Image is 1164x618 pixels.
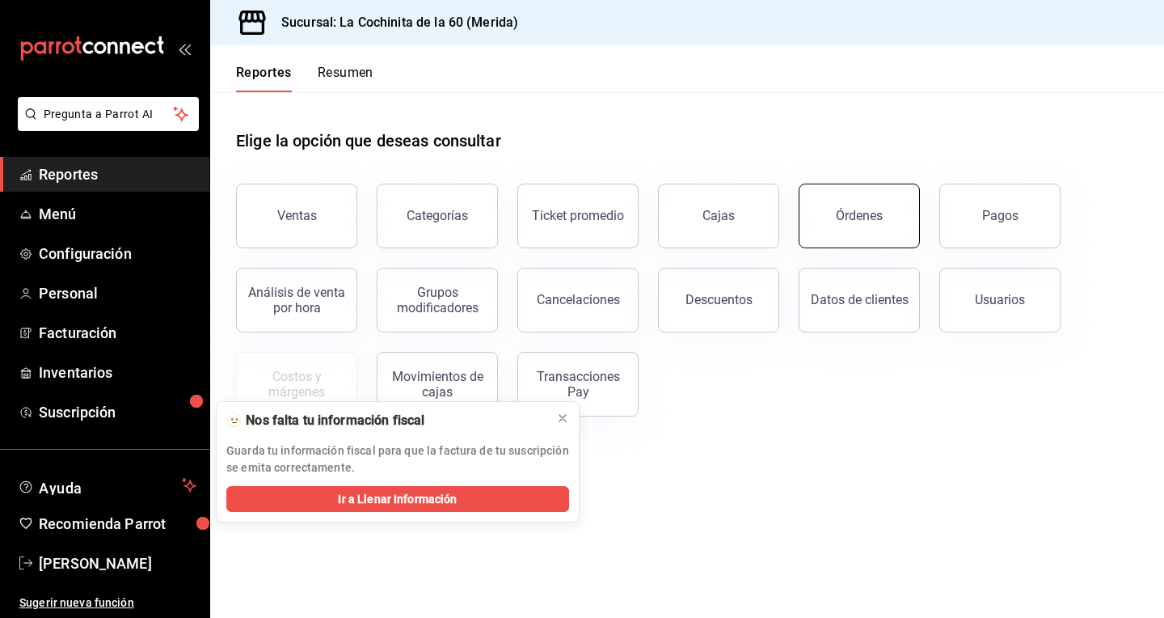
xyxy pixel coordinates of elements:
span: Suscripción [39,401,196,423]
div: Cajas [702,206,736,226]
div: Costos y márgenes [247,369,347,400]
span: Pregunta a Parrot AI [44,106,174,123]
button: Ir a Llenar Información [226,486,569,512]
div: Ventas [277,208,317,223]
h1: Elige la opción que deseas consultar [236,129,501,153]
a: Pregunta a Parrot AI [11,117,199,134]
div: Análisis de venta por hora [247,285,347,315]
a: Cajas [658,184,779,248]
div: Descuentos [685,292,753,307]
span: Reportes [39,163,196,185]
button: Cancelaciones [517,268,639,332]
h3: Sucursal: La Cochinita de la 60 (Merida) [268,13,518,32]
span: Configuración [39,243,196,265]
p: Guarda tu información fiscal para que la factura de tu suscripción se emita correctamente. [226,442,569,476]
span: Personal [39,282,196,304]
button: Descuentos [658,268,779,332]
button: Análisis de venta por hora [236,268,357,332]
button: Ticket promedio [517,184,639,248]
button: Grupos modificadores [377,268,498,332]
button: Datos de clientes [799,268,920,332]
span: Ir a Llenar Información [338,491,457,508]
div: Ticket promedio [532,208,624,223]
button: Categorías [377,184,498,248]
button: Ventas [236,184,357,248]
span: Menú [39,203,196,225]
div: Usuarios [975,292,1025,307]
button: Movimientos de cajas [377,352,498,417]
button: Usuarios [939,268,1061,332]
button: open_drawer_menu [178,42,191,55]
div: Órdenes [836,208,883,223]
div: Transacciones Pay [528,369,628,400]
div: Movimientos de cajas [387,369,487,400]
div: Grupos modificadores [387,285,487,315]
span: Recomienda Parrot [39,513,196,535]
div: Cancelaciones [537,292,620,307]
div: Categorías [407,208,468,223]
span: [PERSON_NAME] [39,552,196,574]
div: 🫥 Nos falta tu información fiscal [226,412,543,430]
button: Transacciones Pay [517,352,639,417]
div: navigation tabs [236,65,373,92]
button: Pagos [939,184,1061,248]
button: Pregunta a Parrot AI [18,97,199,131]
div: Datos de clientes [811,292,909,307]
button: Contrata inventarios para ver este reporte [236,352,357,417]
button: Órdenes [799,184,920,248]
div: Pagos [982,208,1018,223]
button: Reportes [236,65,292,92]
button: Resumen [318,65,373,92]
span: Inventarios [39,362,196,383]
span: Facturación [39,322,196,344]
span: Ayuda [39,476,175,495]
span: Sugerir nueva función [19,595,196,612]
